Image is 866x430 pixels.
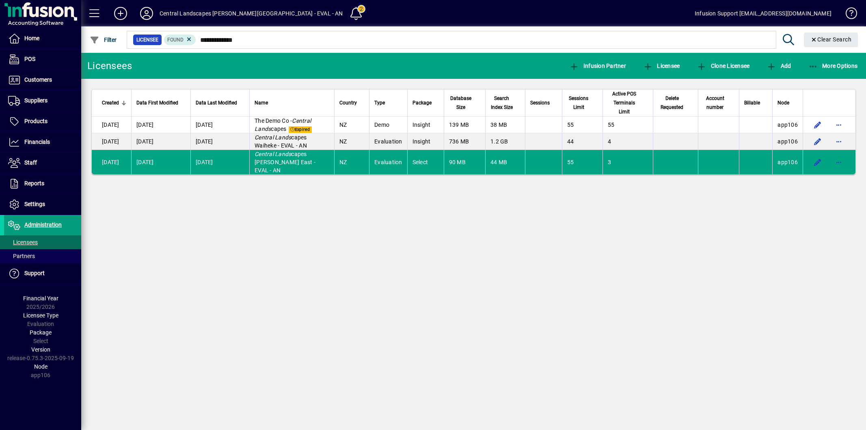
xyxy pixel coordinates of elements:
[562,117,603,133] td: 55
[374,98,402,107] div: Type
[23,312,58,319] span: Licensee Type
[255,98,268,107] span: Name
[449,94,481,112] div: Database Size
[131,150,190,174] td: [DATE]
[134,6,160,21] button: Profile
[369,133,407,150] td: Evaluation
[567,59,628,73] button: Infusion Partner
[92,150,131,174] td: [DATE]
[92,117,131,133] td: [DATE]
[608,89,641,116] span: Active POS Terminals Limit
[658,94,685,112] span: Delete Requested
[603,117,653,133] td: 55
[703,94,727,112] span: Account number
[164,35,196,45] mat-chip: Found Status: Found
[811,118,824,131] button: Edit
[641,59,682,73] button: Licensee
[811,135,824,148] button: Edit
[24,118,48,124] span: Products
[24,270,45,276] span: Support
[407,133,444,150] td: Insight
[530,98,557,107] div: Sessions
[102,98,126,107] div: Created
[255,134,274,141] em: Central
[339,98,357,107] span: Country
[167,37,184,43] span: Found
[24,97,48,104] span: Suppliers
[275,151,291,157] em: Lands
[190,133,249,150] td: [DATE]
[806,59,860,73] button: More Options
[374,98,385,107] span: Type
[811,156,824,169] button: Edit
[90,37,117,43] span: Filter
[31,346,50,353] span: Version
[695,59,752,73] button: Clone Licensee
[407,117,444,133] td: Insight
[569,63,626,69] span: Infusion Partner
[369,117,407,133] td: Demo
[567,94,590,112] span: Sessions Limit
[832,135,845,148] button: More options
[275,134,291,141] em: Lands
[102,98,119,107] span: Created
[23,295,58,302] span: Financial Year
[88,33,119,47] button: Filter
[658,94,693,112] div: Delete Requested
[136,36,158,44] span: Licensee
[190,150,249,174] td: [DATE]
[4,263,81,284] a: Support
[4,132,81,152] a: Financials
[255,134,307,149] span: capes Waiheke - EVAL - AN
[490,94,520,112] div: Search Index Size
[24,76,52,83] span: Customers
[334,150,369,174] td: NZ
[603,150,653,174] td: 3
[131,133,190,150] td: [DATE]
[190,117,249,133] td: [DATE]
[603,133,653,150] td: 4
[697,63,749,69] span: Clone Licensee
[407,150,444,174] td: Select
[764,59,793,73] button: Add
[160,7,343,20] div: Central Landscapes [PERSON_NAME][GEOGRAPHIC_DATA] - EVAL - AN
[412,98,432,107] span: Package
[136,98,186,107] div: Data First Modified
[8,253,35,259] span: Partners
[4,174,81,194] a: Reports
[255,151,274,157] em: Central
[744,98,760,107] span: Billable
[24,201,45,207] span: Settings
[840,2,856,28] a: Knowledge Base
[810,36,852,43] span: Clear Search
[562,150,603,174] td: 55
[444,117,486,133] td: 139 MB
[777,159,798,165] span: app106.prod.infusionbusinesssoftware.com
[196,98,244,107] div: Data Last Modified
[485,133,525,150] td: 1.2 GB
[4,70,81,90] a: Customers
[485,117,525,133] td: 38 MB
[339,98,364,107] div: Country
[444,133,486,150] td: 736 MB
[289,126,312,133] span: Expired
[4,28,81,49] a: Home
[777,98,798,107] div: Node
[777,138,798,145] span: app106.prod.infusionbusinesssoftware.com
[108,6,134,21] button: Add
[4,235,81,249] a: Licensees
[767,63,791,69] span: Add
[695,7,831,20] div: Infusion Support [EMAIL_ADDRESS][DOMAIN_NAME]
[4,194,81,215] a: Settings
[24,222,62,228] span: Administration
[87,59,132,72] div: Licensees
[255,98,329,107] div: Name
[744,98,767,107] div: Billable
[777,98,789,107] span: Node
[334,117,369,133] td: NZ
[485,150,525,174] td: 44 MB
[8,239,38,245] span: Licensees
[608,89,648,116] div: Active POS Terminals Limit
[24,56,35,62] span: POS
[92,133,131,150] td: [DATE]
